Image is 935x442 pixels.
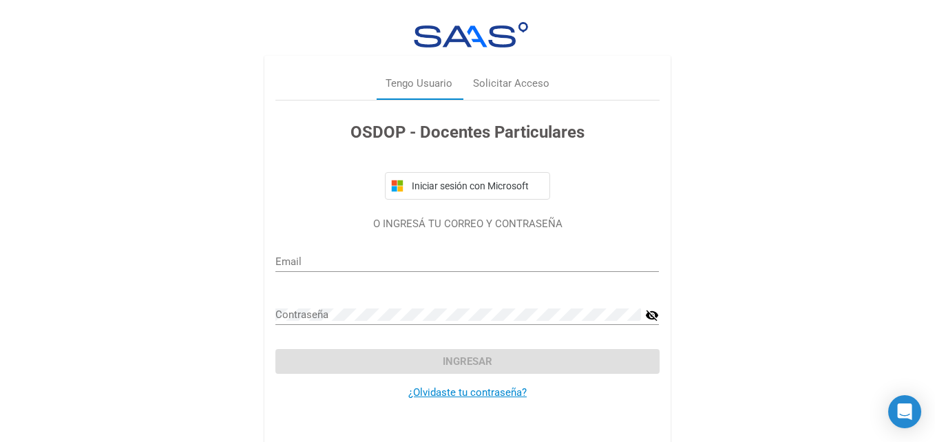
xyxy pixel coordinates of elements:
button: Ingresar [275,349,659,374]
div: Tengo Usuario [386,76,452,92]
h3: OSDOP - Docentes Particulares [275,120,659,145]
mat-icon: visibility_off [645,307,659,324]
p: O INGRESÁ TU CORREO Y CONTRASEÑA [275,216,659,232]
button: Iniciar sesión con Microsoft [385,172,550,200]
span: Iniciar sesión con Microsoft [409,180,544,191]
div: Solicitar Acceso [473,76,549,92]
a: ¿Olvidaste tu contraseña? [408,386,527,399]
span: Ingresar [443,355,492,368]
div: Open Intercom Messenger [888,395,921,428]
